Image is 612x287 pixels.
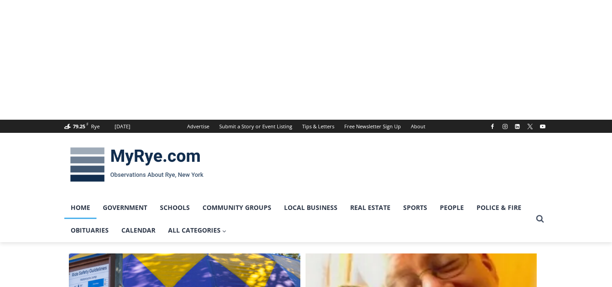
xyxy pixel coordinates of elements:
[500,121,511,132] a: Instagram
[406,120,430,133] a: About
[73,123,85,130] span: 79.25
[537,121,548,132] a: YouTube
[344,196,397,219] a: Real Estate
[115,122,130,131] div: [DATE]
[64,141,209,188] img: MyRye.com
[64,196,96,219] a: Home
[487,121,498,132] a: Facebook
[532,211,548,227] button: View Search Form
[64,219,115,242] a: Obituaries
[154,196,196,219] a: Schools
[297,120,339,133] a: Tips & Letters
[168,225,227,235] span: All Categories
[470,196,528,219] a: Police & Fire
[214,120,297,133] a: Submit a Story or Event Listing
[525,121,535,132] a: X
[397,196,434,219] a: Sports
[96,196,154,219] a: Government
[278,196,344,219] a: Local Business
[434,196,470,219] a: People
[91,122,100,131] div: Rye
[87,122,88,126] span: F
[196,196,278,219] a: Community Groups
[64,196,532,242] nav: Primary Navigation
[162,219,233,242] a: All Categories
[339,120,406,133] a: Free Newsletter Sign Up
[115,219,162,242] a: Calendar
[182,120,430,133] nav: Secondary Navigation
[182,120,214,133] a: Advertise
[512,121,523,132] a: Linkedin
